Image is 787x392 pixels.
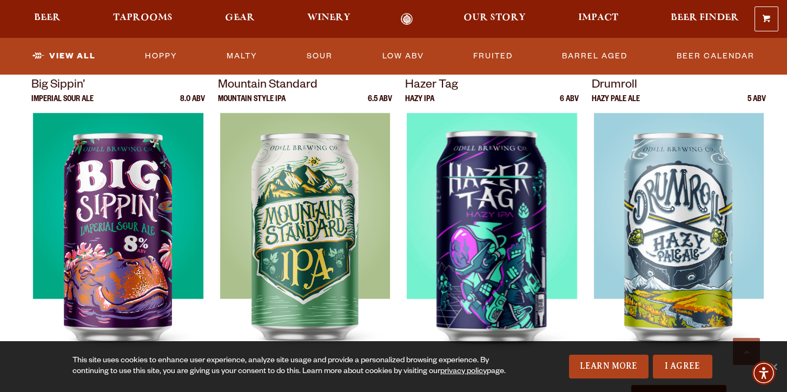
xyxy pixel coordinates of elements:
p: Hazer Tag [405,76,579,96]
a: Malty [222,44,262,69]
a: Hazer Tag Hazy IPA 6 ABV Hazer Tag Hazer Tag [405,76,579,383]
a: Big Sippin’ Imperial Sour Ale 8.0 ABV Big Sippin’ Big Sippin’ [31,76,206,383]
p: 6 ABV [560,96,579,113]
a: Impact [571,13,625,25]
a: Mountain Standard Mountain Style IPA 6.5 ABV Mountain Standard Mountain Standard [218,76,392,383]
a: Scroll to top [733,338,760,365]
span: Beer [34,14,61,22]
a: Beer Calendar [672,44,759,69]
div: This site uses cookies to enhance user experience, analyze site usage and provide a personalized ... [72,356,512,377]
p: Hazy Pale Ale [592,96,640,113]
p: 5 ABV [748,96,766,113]
div: Accessibility Menu [752,361,776,385]
a: Learn More [569,355,649,378]
p: Drumroll [592,76,766,96]
span: Impact [578,14,618,22]
p: Hazy IPA [405,96,434,113]
p: Mountain Standard [218,76,392,96]
p: Big Sippin’ [31,76,206,96]
a: Low ABV [378,44,428,69]
p: 8.0 ABV [180,96,205,113]
p: Imperial Sour Ale [31,96,94,113]
a: Sour [302,44,337,69]
a: Drumroll Hazy Pale Ale 5 ABV Drumroll Drumroll [592,76,766,383]
span: Taprooms [113,14,173,22]
a: Beer [27,13,68,25]
span: Our Story [464,14,526,22]
img: Big Sippin’ [33,113,203,383]
a: Beer Finder [664,13,746,25]
img: Hazer Tag [407,113,577,383]
a: Taprooms [106,13,180,25]
a: Barrel Aged [558,44,632,69]
a: Hoppy [141,44,182,69]
a: Gear [218,13,262,25]
a: Fruited [469,44,517,69]
a: Winery [300,13,358,25]
a: Our Story [457,13,533,25]
img: Drumroll [594,113,764,383]
p: 6.5 ABV [368,96,392,113]
img: Mountain Standard [220,113,390,383]
p: Mountain Style IPA [218,96,286,113]
a: Odell Home [386,13,427,25]
a: privacy policy [440,368,487,376]
span: Gear [225,14,255,22]
a: I Agree [653,355,712,378]
span: Beer Finder [671,14,739,22]
span: Winery [307,14,350,22]
a: View All [28,44,100,69]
